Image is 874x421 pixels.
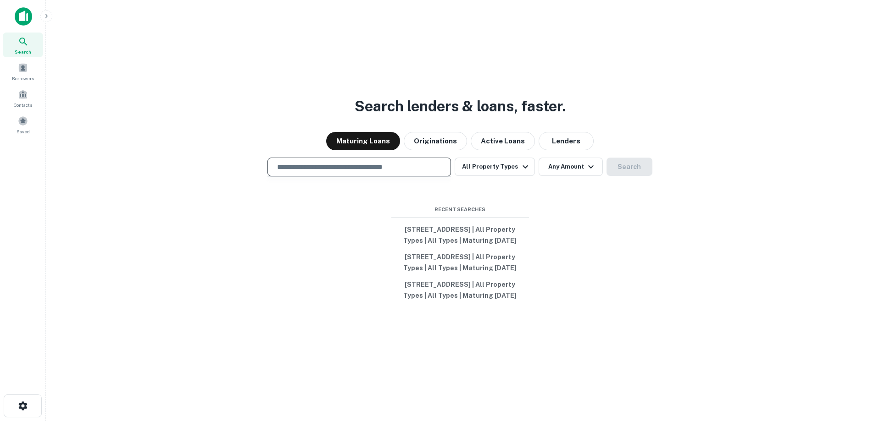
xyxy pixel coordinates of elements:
[539,132,594,150] button: Lenders
[404,132,467,150] button: Originations
[326,132,400,150] button: Maturing Loans
[471,132,535,150] button: Active Loans
[455,158,534,176] button: All Property Types
[3,59,43,84] a: Borrowers
[391,249,529,276] button: [STREET_ADDRESS] | All Property Types | All Types | Maturing [DATE]
[12,75,34,82] span: Borrowers
[17,128,30,135] span: Saved
[3,33,43,57] a: Search
[14,101,32,109] span: Contacts
[3,112,43,137] a: Saved
[355,95,566,117] h3: Search lenders & loans, faster.
[391,276,529,304] button: [STREET_ADDRESS] | All Property Types | All Types | Maturing [DATE]
[391,221,529,249] button: [STREET_ADDRESS] | All Property Types | All Types | Maturing [DATE]
[539,158,603,176] button: Any Amount
[391,206,529,213] span: Recent Searches
[828,348,874,392] iframe: Chat Widget
[3,86,43,110] a: Contacts
[15,48,31,55] span: Search
[15,7,32,26] img: capitalize-icon.png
